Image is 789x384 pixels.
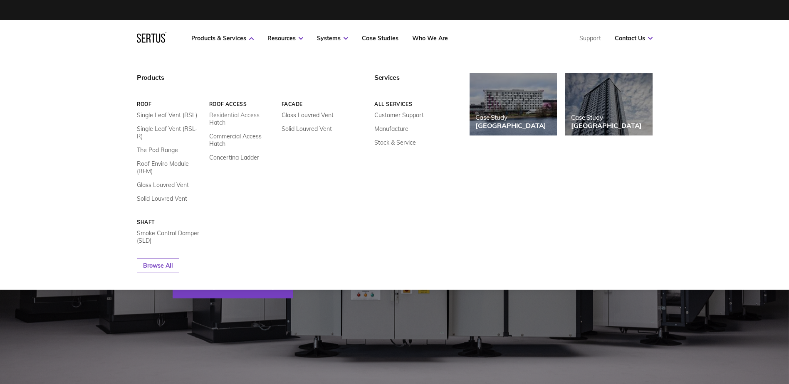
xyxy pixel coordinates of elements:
[209,154,259,161] a: Concertina Ladder
[137,229,203,244] a: Smoke Control Damper (SLD)
[137,181,189,189] a: Glass Louvred Vent
[137,195,187,202] a: Solid Louvred Vent
[281,111,333,119] a: Glass Louvred Vent
[374,101,445,107] a: All services
[281,101,347,107] a: Facade
[281,125,331,133] a: Solid Louvred Vent
[137,219,203,225] a: Shaft
[209,111,275,126] a: Residential Access Hatch
[470,73,557,135] a: Case Study[GEOGRAPHIC_DATA]
[137,73,347,90] div: Products
[191,34,254,42] a: Products & Services
[137,111,197,119] a: Single Leaf Vent (RSL)
[209,133,275,148] a: Commercial Access Hatch
[374,111,424,119] a: Customer Support
[374,125,408,133] a: Manufacture
[362,34,398,42] a: Case Studies
[639,288,789,384] iframe: Chat Widget
[475,121,546,130] div: [GEOGRAPHIC_DATA]
[137,258,179,273] a: Browse All
[137,160,203,175] a: Roof Enviro Module (REM)
[137,146,178,154] a: The Pod Range
[209,101,275,107] a: Roof Access
[615,34,653,42] a: Contact Us
[374,139,416,146] a: Stock & Service
[571,113,642,121] div: Case Study
[475,113,546,121] div: Case Study
[317,34,348,42] a: Systems
[137,125,203,140] a: Single Leaf Vent (RSL-R)
[579,34,601,42] a: Support
[374,73,445,90] div: Services
[137,101,203,107] a: Roof
[412,34,448,42] a: Who We Are
[571,121,642,130] div: [GEOGRAPHIC_DATA]
[565,73,653,135] a: Case Study[GEOGRAPHIC_DATA]
[267,34,303,42] a: Resources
